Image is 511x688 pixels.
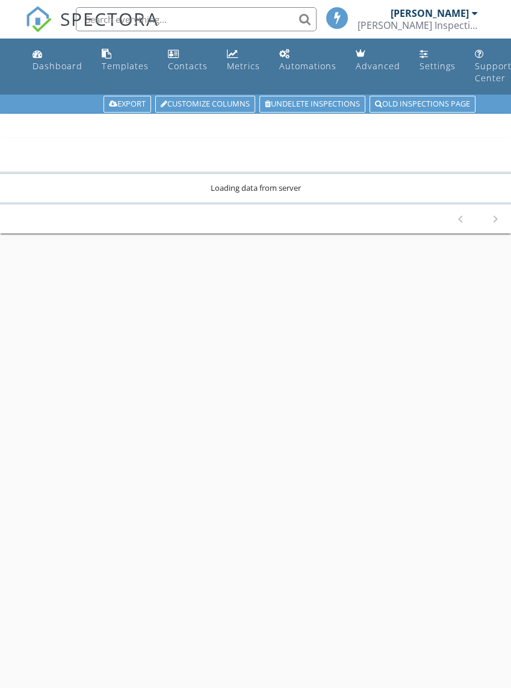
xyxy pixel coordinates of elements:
[420,60,456,72] div: Settings
[356,60,400,72] div: Advanced
[60,6,159,31] span: SPECTORA
[76,7,317,31] input: Search everything...
[33,60,82,72] div: Dashboard
[415,43,460,78] a: Settings
[358,19,478,31] div: Lonetree Inspections and Repair
[104,96,151,113] a: Export
[370,96,475,113] a: Old inspections page
[25,6,52,33] img: The Best Home Inspection Software - Spectora
[163,43,212,78] a: Contacts
[168,60,208,72] div: Contacts
[259,96,365,113] a: Undelete inspections
[155,96,255,113] a: Customize Columns
[279,60,336,72] div: Automations
[25,16,159,42] a: SPECTORA
[351,43,405,78] a: Advanced
[391,7,469,19] div: [PERSON_NAME]
[97,43,153,78] a: Templates
[227,60,260,72] div: Metrics
[274,43,341,78] a: Automations (Basic)
[28,43,87,78] a: Dashboard
[102,60,149,72] div: Templates
[222,43,265,78] a: Metrics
